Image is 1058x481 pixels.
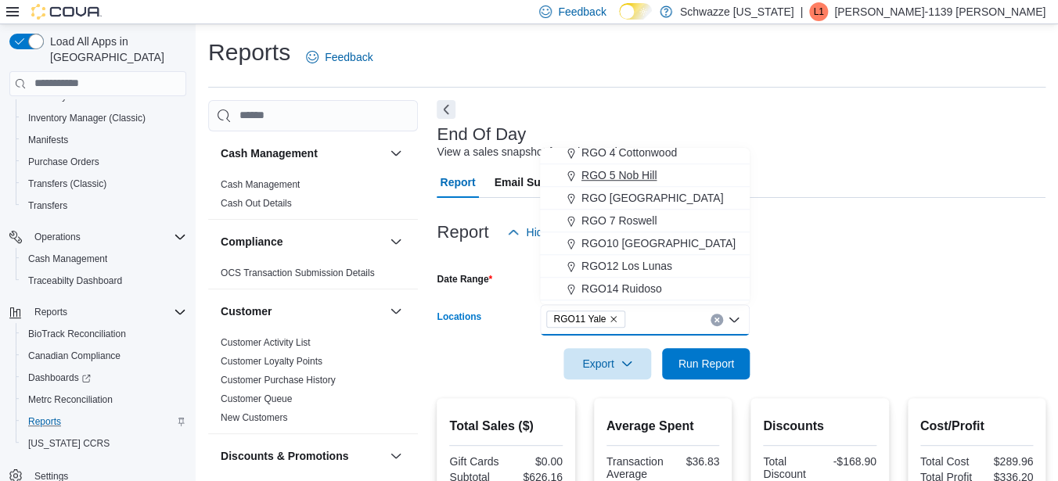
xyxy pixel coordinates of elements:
[680,2,794,21] p: Schwazze [US_STATE]
[387,447,405,465] button: Discounts & Promotions
[763,417,876,436] h2: Discounts
[16,195,193,217] button: Transfers
[22,346,186,365] span: Canadian Compliance
[300,41,379,73] a: Feedback
[540,232,750,255] button: RGO10 [GEOGRAPHIC_DATA]
[22,131,186,149] span: Manifests
[16,270,193,292] button: Traceabilty Dashboard
[221,355,322,368] span: Customer Loyalty Points
[728,314,740,326] button: Close list of options
[834,2,1045,21] p: [PERSON_NAME]-1139 [PERSON_NAME]
[28,112,146,124] span: Inventory Manager (Classic)
[800,2,803,21] p: |
[563,348,651,379] button: Export
[28,228,186,246] span: Operations
[662,348,750,379] button: Run Report
[221,145,383,161] button: Cash Management
[16,107,193,129] button: Inventory Manager (Classic)
[34,306,67,318] span: Reports
[980,455,1033,468] div: $289.96
[501,217,614,248] button: Hide Parameters
[28,303,186,321] span: Reports
[208,264,418,289] div: Compliance
[546,310,625,328] span: RGO11 Yale
[22,368,97,387] a: Dashboards
[540,300,750,323] button: RGO15 [GEOGRAPHIC_DATA]
[34,231,81,243] span: Operations
[22,249,186,268] span: Cash Management
[920,417,1033,436] h2: Cost/Profit
[581,303,736,319] span: RGO15 [GEOGRAPHIC_DATA]
[540,142,750,164] button: RGO 4 Cottonwood
[22,109,186,127] span: Inventory Manager (Classic)
[581,145,677,160] span: RGO 4 Cottonwood
[28,275,122,287] span: Traceabilty Dashboard
[22,174,113,193] a: Transfers (Classic)
[28,156,99,168] span: Purchase Orders
[16,173,193,195] button: Transfers (Classic)
[920,455,973,468] div: Total Cost
[31,4,102,20] img: Cova
[22,412,67,431] a: Reports
[809,2,828,21] div: Loretta-1139 Chavez
[28,253,107,265] span: Cash Management
[437,144,666,160] div: View a sales snapshot for a date or date range.
[553,311,606,327] span: RGO11 Yale
[221,197,292,210] span: Cash Out Details
[540,187,750,210] button: RGO [GEOGRAPHIC_DATA]
[22,434,116,453] a: [US_STATE] CCRS
[22,412,186,431] span: Reports
[22,325,132,343] a: BioTrack Reconciliation
[606,455,664,480] div: Transaction Average
[221,336,311,349] span: Customer Activity List
[558,4,606,20] span: Feedback
[221,303,383,319] button: Customer
[22,390,186,409] span: Metrc Reconciliation
[221,198,292,209] a: Cash Out Details
[28,393,113,406] span: Metrc Reconciliation
[449,417,562,436] h2: Total Sales ($)
[22,153,186,171] span: Purchase Orders
[28,328,126,340] span: BioTrack Reconciliation
[28,372,91,384] span: Dashboards
[221,337,311,348] a: Customer Activity List
[606,417,719,436] h2: Average Spent
[16,367,193,389] a: Dashboards
[16,345,193,367] button: Canadian Compliance
[3,226,193,248] button: Operations
[16,389,193,411] button: Metrc Reconciliation
[221,412,287,423] a: New Customers
[22,271,186,290] span: Traceabilty Dashboard
[208,333,418,433] div: Customer
[28,350,121,362] span: Canadian Compliance
[22,434,186,453] span: Washington CCRS
[221,448,348,464] h3: Discounts & Promotions
[16,129,193,151] button: Manifests
[221,234,282,249] h3: Compliance
[16,433,193,454] button: [US_STATE] CCRS
[44,34,186,65] span: Load All Apps in [GEOGRAPHIC_DATA]
[581,190,724,206] span: RGO [GEOGRAPHIC_DATA]
[387,144,405,163] button: Cash Management
[16,323,193,345] button: BioTrack Reconciliation
[387,302,405,321] button: Customer
[437,223,488,242] h3: Report
[495,167,594,198] span: Email Subscription
[22,153,106,171] a: Purchase Orders
[813,2,823,21] span: L1
[208,175,418,219] div: Cash Management
[221,411,287,424] span: New Customers
[573,348,642,379] span: Export
[22,368,186,387] span: Dashboards
[711,314,723,326] button: Clear input
[325,49,372,65] span: Feedback
[28,134,68,146] span: Manifests
[822,455,876,468] div: -$168.90
[581,213,657,228] span: RGO 7 Roswell
[22,249,113,268] a: Cash Management
[28,415,61,428] span: Reports
[22,346,127,365] a: Canadian Compliance
[221,448,383,464] button: Discounts & Promotions
[221,356,322,367] a: Customer Loyalty Points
